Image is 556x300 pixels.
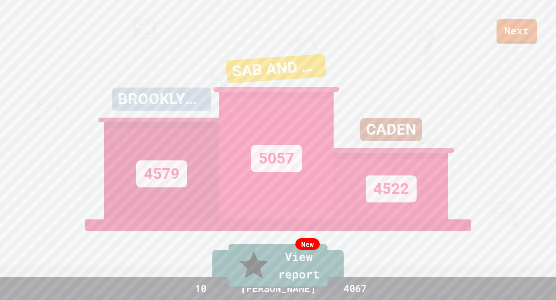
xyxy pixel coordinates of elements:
[112,88,211,111] div: BROOKLYN&AMELIA
[229,244,327,288] a: View report
[225,54,326,83] div: SAB AND AVA
[251,145,302,172] div: 5057
[366,175,417,202] div: 4522
[295,238,320,250] div: New
[136,160,187,187] div: 4579
[497,19,537,44] a: Next
[360,118,422,141] div: CADEN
